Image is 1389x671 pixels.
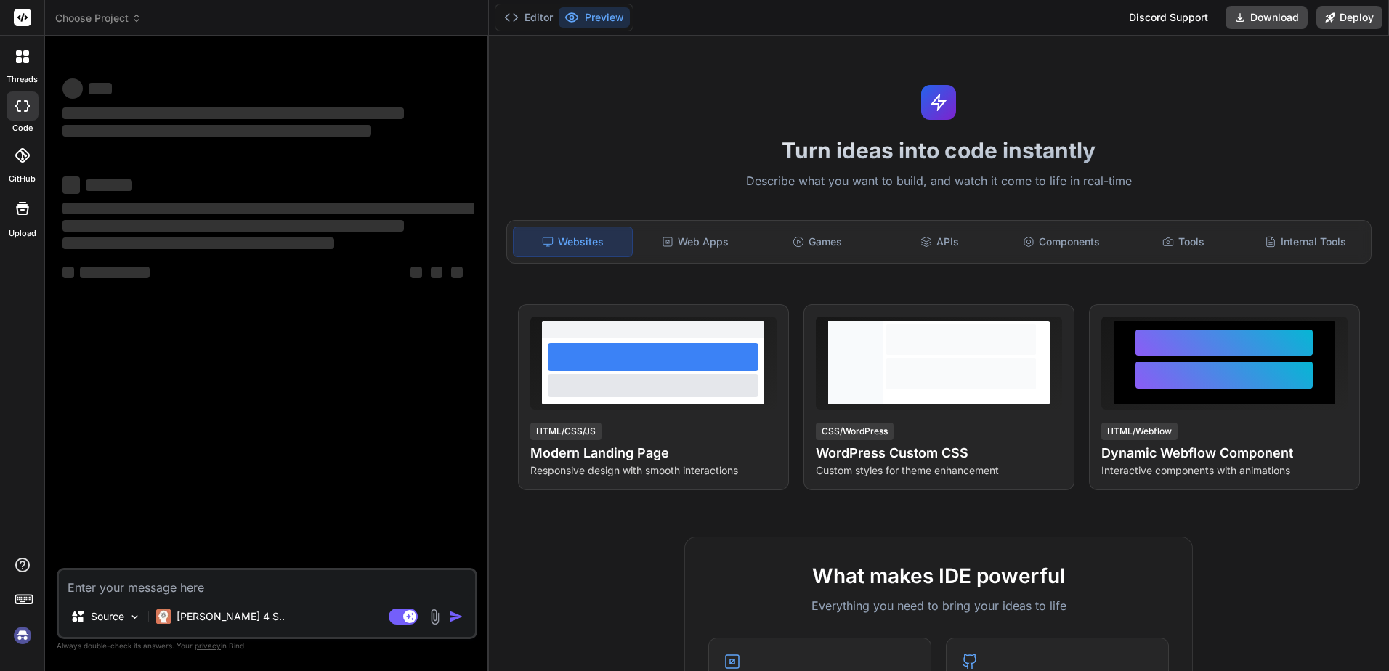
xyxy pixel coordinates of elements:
[62,78,83,99] span: ‌
[62,176,80,194] span: ‌
[10,623,35,648] img: signin
[530,423,602,440] div: HTML/CSS/JS
[62,267,74,278] span: ‌
[708,561,1169,591] h2: What makes IDE powerful
[57,639,477,653] p: Always double-check its answers. Your in Bind
[1124,227,1243,257] div: Tools
[1226,6,1308,29] button: Download
[86,179,132,191] span: ‌
[426,609,443,625] img: attachment
[1002,227,1121,257] div: Components
[816,423,894,440] div: CSS/WordPress
[1316,6,1382,29] button: Deploy
[1101,423,1178,440] div: HTML/Webflow
[1246,227,1365,257] div: Internal Tools
[62,237,334,249] span: ‌
[758,227,877,257] div: Games
[89,83,112,94] span: ‌
[559,7,630,28] button: Preview
[1101,443,1348,463] h4: Dynamic Webflow Component
[498,172,1381,191] p: Describe what you want to build, and watch it come to life in real-time
[9,173,36,185] label: GitHub
[7,73,38,86] label: threads
[62,203,474,214] span: ‌
[80,267,150,278] span: ‌
[816,463,1062,478] p: Custom styles for theme enhancement
[91,609,124,624] p: Source
[12,122,33,134] label: code
[156,609,171,624] img: Claude 4 Sonnet
[62,125,371,137] span: ‌
[129,611,141,623] img: Pick Models
[195,641,221,650] span: privacy
[513,227,633,257] div: Websites
[1120,6,1217,29] div: Discord Support
[708,597,1169,614] p: Everything you need to bring your ideas to life
[530,443,777,463] h4: Modern Landing Page
[55,11,142,25] span: Choose Project
[530,463,777,478] p: Responsive design with smooth interactions
[9,227,36,240] label: Upload
[449,609,463,624] img: icon
[636,227,755,257] div: Web Apps
[62,107,404,119] span: ‌
[880,227,999,257] div: APIs
[451,267,463,278] span: ‌
[62,220,404,232] span: ‌
[177,609,285,624] p: [PERSON_NAME] 4 S..
[1101,463,1348,478] p: Interactive components with animations
[498,137,1381,163] h1: Turn ideas into code instantly
[816,443,1062,463] h4: WordPress Custom CSS
[431,267,442,278] span: ‌
[410,267,422,278] span: ‌
[498,7,559,28] button: Editor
